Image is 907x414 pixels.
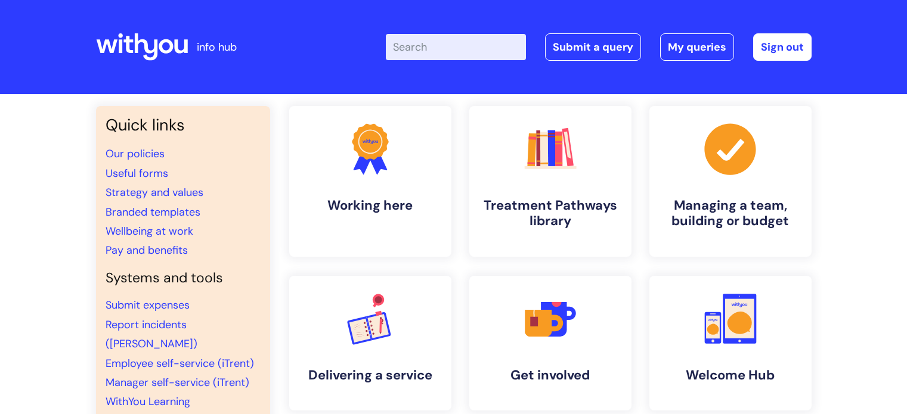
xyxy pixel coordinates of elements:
h4: Managing a team, building or budget [659,198,802,229]
h4: Treatment Pathways library [479,198,622,229]
a: Submit a query [545,33,641,61]
a: Submit expenses [106,298,190,312]
a: Useful forms [106,166,168,180]
a: Delivering a service [289,276,451,410]
p: info hub [197,38,237,57]
a: Strategy and values [106,185,203,200]
a: Our policies [106,147,165,161]
a: Working here [289,106,451,257]
a: Managing a team, building or budget [649,106,812,257]
a: Treatment Pathways library [469,106,632,257]
a: Employee self-service (iTrent) [106,356,254,371]
a: Get involved [469,276,632,410]
h4: Systems and tools [106,270,261,287]
h4: Working here [299,198,442,213]
a: Wellbeing at work [106,224,193,238]
a: Sign out [753,33,812,61]
input: Search [386,34,526,60]
a: Pay and benefits [106,243,188,257]
a: Branded templates [106,205,200,219]
div: | - [386,33,812,61]
a: Welcome Hub [649,276,812,410]
a: Report incidents ([PERSON_NAME]) [106,317,197,351]
h4: Delivering a service [299,368,442,383]
h4: Welcome Hub [659,368,802,383]
a: My queries [660,33,734,61]
a: Manager self-service (iTrent) [106,375,249,390]
h3: Quick links [106,116,261,135]
a: WithYou Learning [106,394,190,409]
h4: Get involved [479,368,622,383]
